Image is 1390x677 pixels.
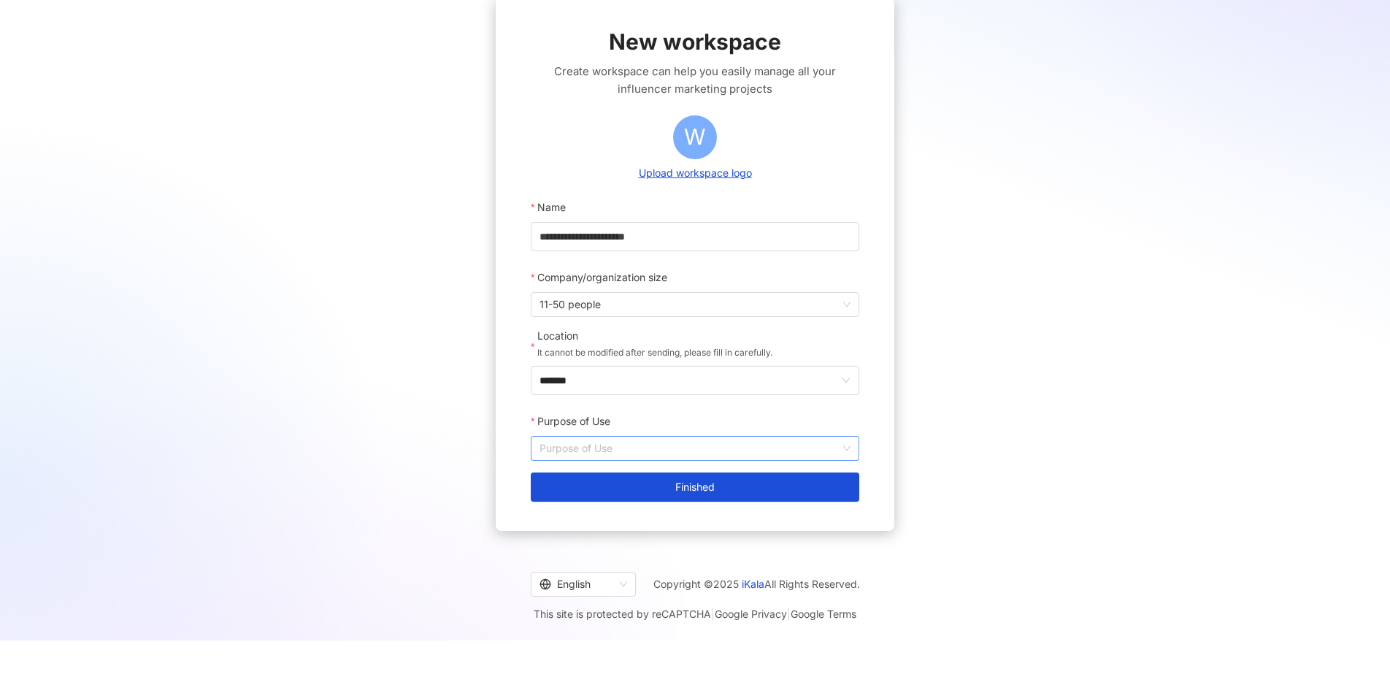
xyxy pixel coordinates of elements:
[842,376,850,385] span: down
[531,473,859,502] button: Finished
[684,120,706,154] span: W
[653,575,860,593] span: Copyright © 2025 All Rights Reserved.
[711,608,715,620] span: |
[675,481,715,493] span: Finished
[540,293,850,316] span: 11-50 people
[531,63,859,98] span: Create workspace can help you easily manage all your influencer marketing projects
[531,222,859,251] input: Name
[537,345,772,360] p: It cannot be modified after sending, please fill in carefully.
[715,608,787,620] a: Google Privacy
[537,329,772,343] div: Location
[534,605,856,623] span: This site is protected by reCAPTCHA
[634,165,756,181] button: Upload workspace logo
[787,608,791,620] span: |
[791,608,856,620] a: Google Terms
[540,573,614,596] div: English
[531,263,677,292] label: Company/organization size
[609,26,781,57] span: New workspace
[742,578,764,590] a: iKala
[531,193,576,222] label: Name
[531,407,621,436] label: Purpose of Use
